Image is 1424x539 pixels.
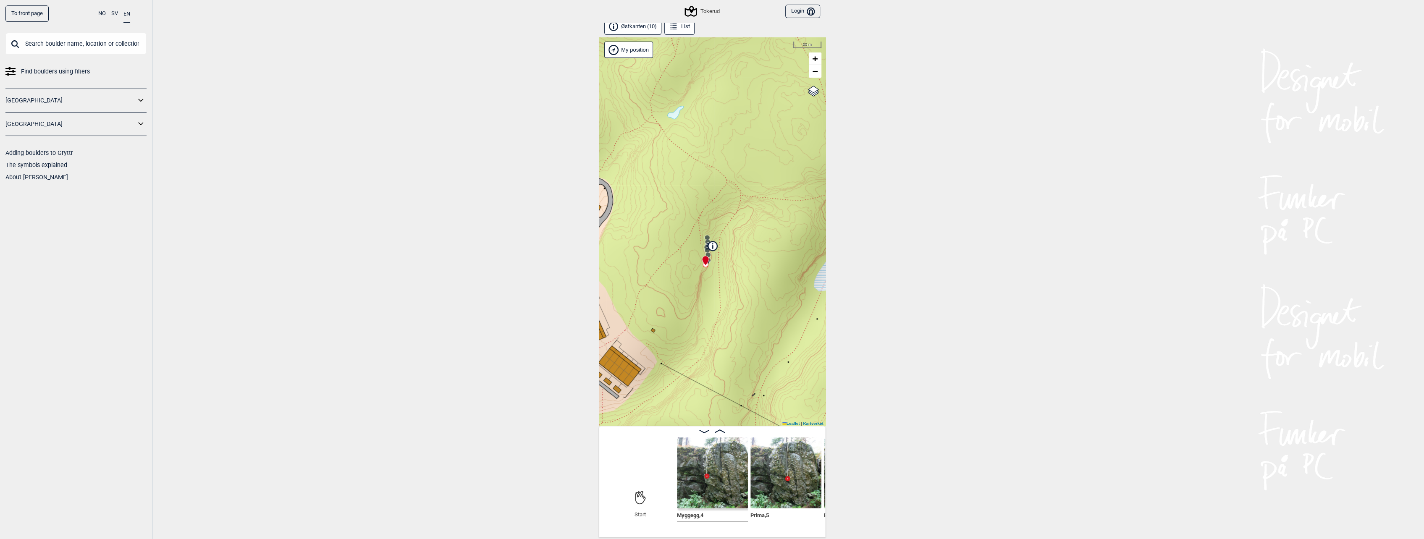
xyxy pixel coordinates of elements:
[686,6,719,16] div: Tokerud
[750,437,821,508] img: Prima 190503
[664,18,695,35] button: List
[604,42,653,58] div: Show my position
[111,5,118,22] button: SV
[5,94,136,107] a: [GEOGRAPHIC_DATA]
[805,82,821,100] a: Layers
[123,5,130,23] button: EN
[812,66,818,76] span: −
[5,5,49,22] a: To front page
[677,437,748,508] img: Myggegg 190503
[5,174,68,181] a: About [PERSON_NAME]
[812,53,818,64] span: +
[809,65,821,78] a: Zoom out
[5,149,73,156] a: Adding boulders to Gryttr
[809,52,821,65] a: Zoom in
[782,421,800,426] a: Leaflet
[801,421,802,426] span: |
[785,5,820,18] button: Login
[824,437,895,508] img: Ballerina 190510
[604,18,662,35] button: Østkanten (10)
[98,5,106,22] button: NO
[5,65,147,78] a: Find boulders using filters
[824,510,852,518] span: Ballerina , 5+
[803,421,823,426] a: Kartverket
[635,511,646,518] span: Start
[5,33,147,55] input: Search boulder name, location or collection
[5,162,67,168] a: The symbols explained
[750,510,769,518] span: Prima , 5
[793,42,821,48] div: 20 m
[21,65,90,78] span: Find boulders using filters
[677,510,703,518] span: Myggegg , 4
[5,118,136,130] a: [GEOGRAPHIC_DATA]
